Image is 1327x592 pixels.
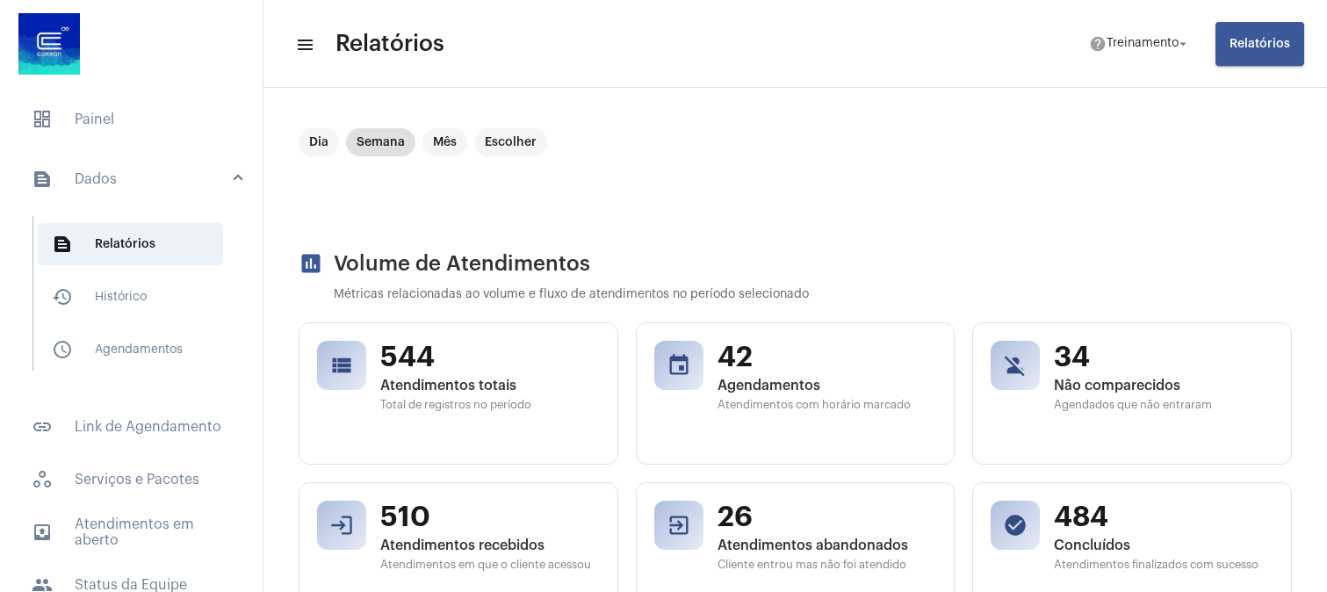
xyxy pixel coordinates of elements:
[299,251,323,276] mat-icon: assessment
[38,276,223,318] span: Histórico
[32,169,234,190] mat-panel-title: Dados
[1054,501,1273,534] span: 484
[334,288,1292,301] p: Métricas relacionadas ao volume e fluxo de atendimentos no período selecionado
[299,128,339,156] mat-chip: Dia
[14,9,84,79] img: d4669ae0-8c07-2337-4f67-34b0df7f5ae4.jpeg
[299,251,1292,276] h2: Volume de Atendimentos
[1054,559,1273,571] span: Atendimentos finalizados com sucesso
[346,128,415,156] mat-chip: Semana
[52,339,73,360] mat-icon: sidenav icon
[718,399,937,411] span: Atendimentos com horário marcado
[295,34,313,55] mat-icon: sidenav icon
[1175,36,1191,52] mat-icon: arrow_drop_down
[667,353,691,378] mat-icon: event
[718,378,937,393] span: Agendamentos
[1003,353,1028,378] mat-icon: person_off
[11,151,263,207] mat-expansion-panel-header: sidenav iconDados
[11,207,263,395] div: sidenav iconDados
[335,30,444,58] span: Relatórios
[718,559,937,571] span: Cliente entrou mas não foi atendido
[1230,38,1290,50] span: Relatórios
[18,511,245,553] span: Atendimentos em aberto
[32,169,53,190] mat-icon: sidenav icon
[667,513,691,538] mat-icon: exit_to_app
[18,458,245,501] span: Serviços e Pacotes
[1054,378,1273,393] span: Não comparecidos
[718,538,937,553] span: Atendimentos abandonados
[32,109,53,130] span: sidenav icon
[1107,38,1179,50] span: Treinamento
[32,416,53,437] mat-icon: sidenav icon
[1054,399,1273,411] span: Agendados que não entraram
[329,513,354,538] mat-icon: login
[380,559,600,571] span: Atendimentos em que o cliente acessou
[380,399,600,411] span: Total de registros no período
[1089,35,1107,53] mat-icon: help
[1054,341,1273,374] span: 34
[52,234,73,255] mat-icon: sidenav icon
[52,286,73,307] mat-icon: sidenav icon
[329,353,354,378] mat-icon: view_list
[1215,22,1304,66] button: Relatórios
[32,522,53,543] mat-icon: sidenav icon
[18,98,245,141] span: Painel
[1003,513,1028,538] mat-icon: check_circle
[18,406,245,448] span: Link de Agendamento
[38,223,223,265] span: Relatórios
[718,341,937,374] span: 42
[1054,538,1273,553] span: Concluídos
[380,501,600,534] span: 510
[718,501,937,534] span: 26
[422,128,467,156] mat-chip: Mês
[1078,26,1201,61] button: Treinamento
[474,128,547,156] mat-chip: Escolher
[32,469,53,490] span: sidenav icon
[380,538,600,553] span: Atendimentos recebidos
[380,341,600,374] span: 544
[38,328,223,371] span: Agendamentos
[380,378,600,393] span: Atendimentos totais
